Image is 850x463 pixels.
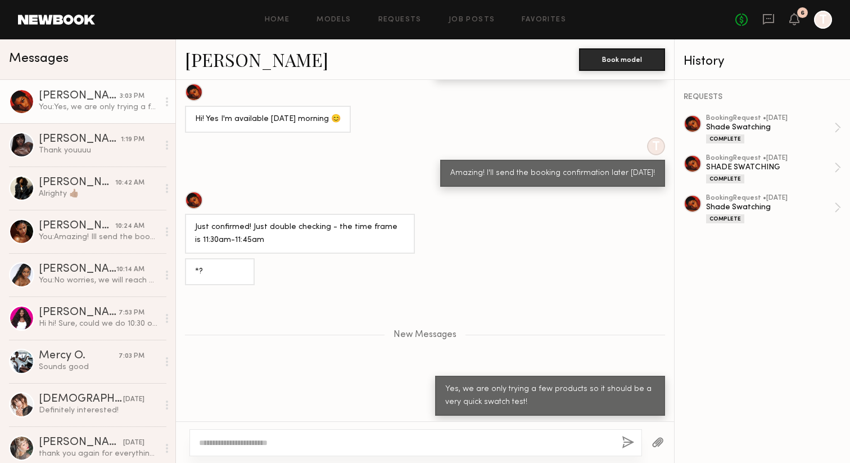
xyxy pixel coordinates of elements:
div: Complete [706,174,744,183]
div: 6 [801,10,804,16]
div: booking Request • [DATE] [706,195,834,202]
a: Favorites [522,16,566,24]
div: [DATE] [123,438,144,448]
div: Complete [706,214,744,223]
div: Just confirmed! Just double checking - the time frame is 11:30am-11:45am [195,221,405,247]
div: SHADE SWATCHING [706,162,834,173]
div: [DEMOGRAPHIC_DATA][PERSON_NAME] [39,394,123,405]
a: Job Posts [449,16,495,24]
div: Hi! Yes I'm available [DATE] morning 😊 [195,113,341,126]
div: booking Request • [DATE] [706,115,834,122]
a: Book model [579,54,665,64]
div: Yes, we are only trying a few products so it should be a very quick swatch test! [445,383,655,409]
div: 3:03 PM [120,91,144,102]
div: You: No worries, we will reach out for the next one! [39,275,159,286]
div: You: Amazing! Ill send the booking confirmation later [DATE]! [39,232,159,242]
a: bookingRequest •[DATE]Shade SwatchingComplete [706,195,841,223]
div: Definitely interested! [39,405,159,416]
div: [PERSON_NAME] [39,264,116,275]
a: bookingRequest •[DATE]SHADE SWATCHINGComplete [706,155,841,183]
div: Mercy O. [39,350,119,362]
span: Messages [9,52,69,65]
div: You: Yes, we are only trying a few products so it should be a very quick swatch test! [39,102,159,113]
div: Amazing! I'll send the booking confirmation later [DATE]! [450,167,655,180]
div: 1:19 PM [121,134,144,145]
a: Home [265,16,290,24]
div: 10:24 AM [115,221,144,232]
a: T [814,11,832,29]
a: Requests [378,16,422,24]
div: [PERSON_NAME] [39,91,120,102]
div: 10:42 AM [115,178,144,188]
button: Book model [579,48,665,71]
div: [PERSON_NAME] [39,307,119,318]
div: Shade Swatching [706,122,834,133]
a: [PERSON_NAME] [185,47,328,71]
div: [PERSON_NAME] [39,177,115,188]
div: Complete [706,134,744,143]
a: Models [317,16,351,24]
div: [DATE] [123,394,144,405]
div: Thank youuuu [39,145,159,156]
span: New Messages [394,330,456,340]
div: thank you again for everything! i’m already excited for the next round of product testing 🥳 [39,448,159,459]
div: REQUESTS [684,93,841,101]
div: Hi hi! Sure, could we do 10:30 or 11am? [39,318,159,329]
a: bookingRequest •[DATE]Shade SwatchingComplete [706,115,841,143]
div: Shade Swatching [706,202,834,213]
div: [PERSON_NAME] [39,134,121,145]
div: 10:14 AM [116,264,144,275]
div: History [684,55,841,68]
div: Alrighty 👍🏾 [39,188,159,199]
div: 7:53 PM [119,308,144,318]
div: 7:03 PM [119,351,144,362]
div: Sounds good [39,362,159,372]
div: booking Request • [DATE] [706,155,834,162]
div: [PERSON_NAME] [39,437,123,448]
div: [PERSON_NAME] [39,221,115,232]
